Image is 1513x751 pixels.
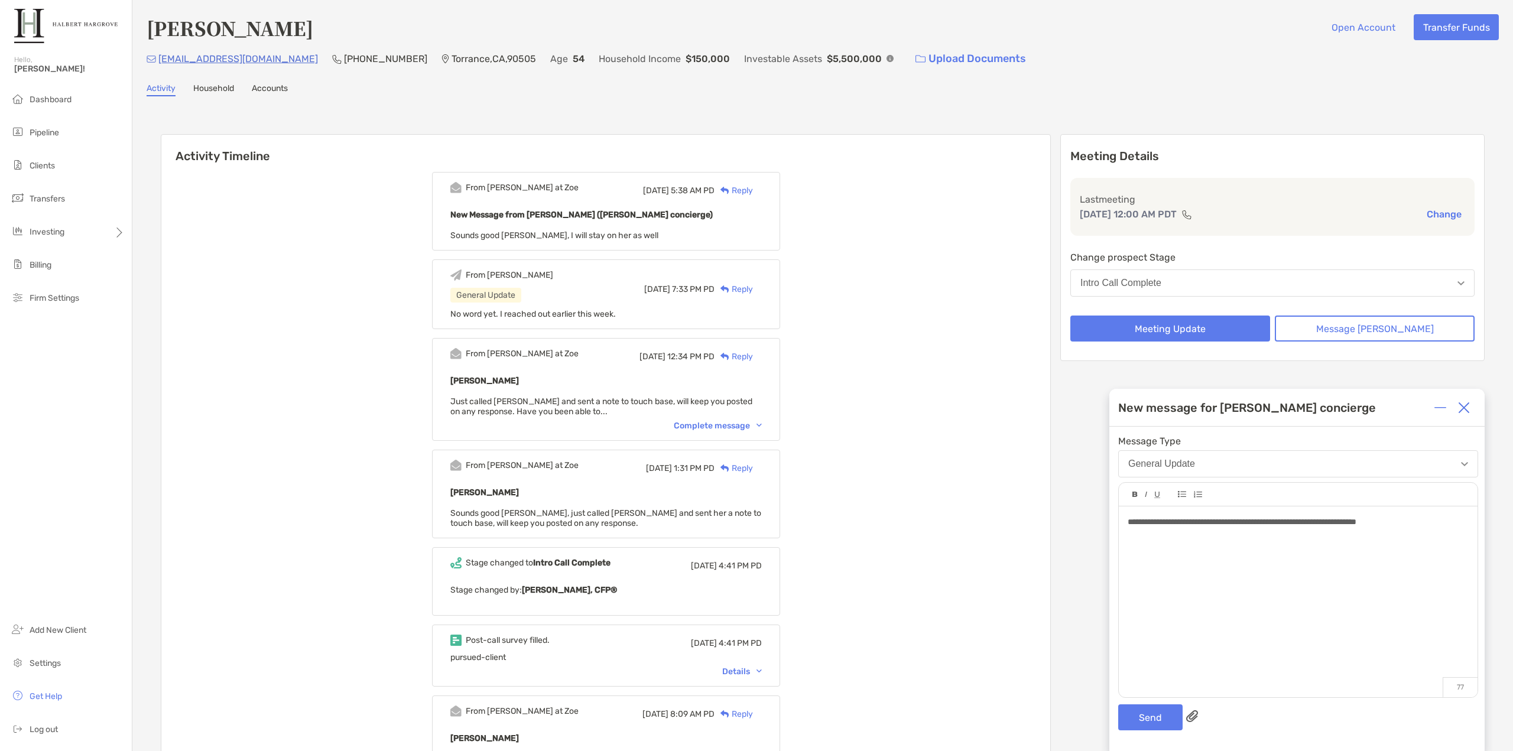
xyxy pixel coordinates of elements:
[744,51,822,66] p: Investable Assets
[642,709,668,719] span: [DATE]
[646,463,672,473] span: [DATE]
[1132,492,1138,498] img: Editor control icon
[161,135,1050,163] h6: Activity Timeline
[691,561,717,571] span: [DATE]
[715,708,753,720] div: Reply
[1193,491,1202,498] img: Editor control icon
[1423,208,1465,220] button: Change
[672,284,715,294] span: 7:33 PM PD
[158,51,318,66] p: [EMAIL_ADDRESS][DOMAIN_NAME]
[252,83,288,96] a: Accounts
[643,186,669,196] span: [DATE]
[686,51,730,66] p: $150,000
[450,210,713,220] b: New Message from [PERSON_NAME] ([PERSON_NAME] concierge)
[915,55,926,63] img: button icon
[1443,677,1478,697] p: 77
[715,462,753,474] div: Reply
[450,733,519,743] b: [PERSON_NAME]
[719,638,762,648] span: 4:41 PM PD
[667,352,715,362] span: 12:34 PM PD
[11,92,25,106] img: dashboard icon
[344,51,427,66] p: [PHONE_NUMBER]
[756,669,762,673] img: Chevron icon
[722,667,762,677] div: Details
[522,585,617,595] b: [PERSON_NAME], CFP®
[466,349,579,359] div: From [PERSON_NAME] at Zoe
[450,487,519,498] b: [PERSON_NAME]
[452,51,536,66] p: Torrance , CA , 90505
[671,186,715,196] span: 5:38 AM PD
[193,83,234,96] a: Household
[1128,459,1195,469] div: General Update
[11,688,25,703] img: get-help icon
[1118,450,1478,477] button: General Update
[11,622,25,636] img: add_new_client icon
[11,125,25,139] img: pipeline icon
[644,284,670,294] span: [DATE]
[450,706,462,717] img: Event icon
[1458,402,1470,414] img: Close
[30,194,65,204] span: Transfers
[11,721,25,736] img: logout icon
[1461,462,1468,466] img: Open dropdown arrow
[466,460,579,470] div: From [PERSON_NAME] at Zoe
[147,14,313,41] h4: [PERSON_NAME]
[450,508,761,528] span: Sounds good [PERSON_NAME], just called [PERSON_NAME] and sent her a note to touch base, will keep...
[1434,402,1446,414] img: Expand or collapse
[147,56,156,63] img: Email Icon
[30,625,86,635] span: Add New Client
[674,463,715,473] span: 1:31 PM PD
[533,558,611,568] b: Intro Call Complete
[1186,710,1198,722] img: paperclip attachments
[332,54,342,64] img: Phone Icon
[450,230,658,240] span: Sounds good [PERSON_NAME], I will stay on her as well
[1178,491,1186,498] img: Editor control icon
[1457,281,1465,285] img: Open dropdown arrow
[1070,316,1270,342] button: Meeting Update
[639,352,665,362] span: [DATE]
[450,652,506,662] span: pursued-client
[11,290,25,304] img: firm-settings icon
[573,51,585,66] p: 54
[450,635,462,646] img: Event icon
[1070,250,1475,265] p: Change prospect Stage
[450,288,521,303] div: General Update
[466,183,579,193] div: From [PERSON_NAME] at Zoe
[670,709,715,719] span: 8:09 AM PD
[466,706,579,716] div: From [PERSON_NAME] at Zoe
[1154,492,1160,498] img: Editor control icon
[450,396,752,417] span: Just called [PERSON_NAME] and sent a note to touch base, will keep you posted on any response. Ha...
[450,182,462,193] img: Event icon
[11,257,25,271] img: billing icon
[715,184,753,197] div: Reply
[691,638,717,648] span: [DATE]
[599,51,681,66] p: Household Income
[1322,14,1404,40] button: Open Account
[30,260,51,270] span: Billing
[11,158,25,172] img: clients icon
[450,348,462,359] img: Event icon
[1118,401,1376,415] div: New message for [PERSON_NAME] concierge
[715,350,753,363] div: Reply
[720,353,729,360] img: Reply icon
[720,464,729,472] img: Reply icon
[450,376,519,386] b: [PERSON_NAME]
[1118,704,1183,730] button: Send
[30,293,79,303] span: Firm Settings
[1070,269,1475,297] button: Intro Call Complete
[1080,207,1177,222] p: [DATE] 12:00 AM PDT
[466,635,550,645] div: Post-call survey filled.
[450,460,462,471] img: Event icon
[550,51,568,66] p: Age
[1070,149,1475,164] p: Meeting Details
[1080,192,1465,207] p: Last meeting
[1275,316,1475,342] button: Message [PERSON_NAME]
[720,285,729,293] img: Reply icon
[450,269,462,281] img: Event icon
[715,283,753,295] div: Reply
[1181,210,1192,219] img: communication type
[11,191,25,205] img: transfers icon
[30,691,62,701] span: Get Help
[441,54,449,64] img: Location Icon
[450,557,462,568] img: Event icon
